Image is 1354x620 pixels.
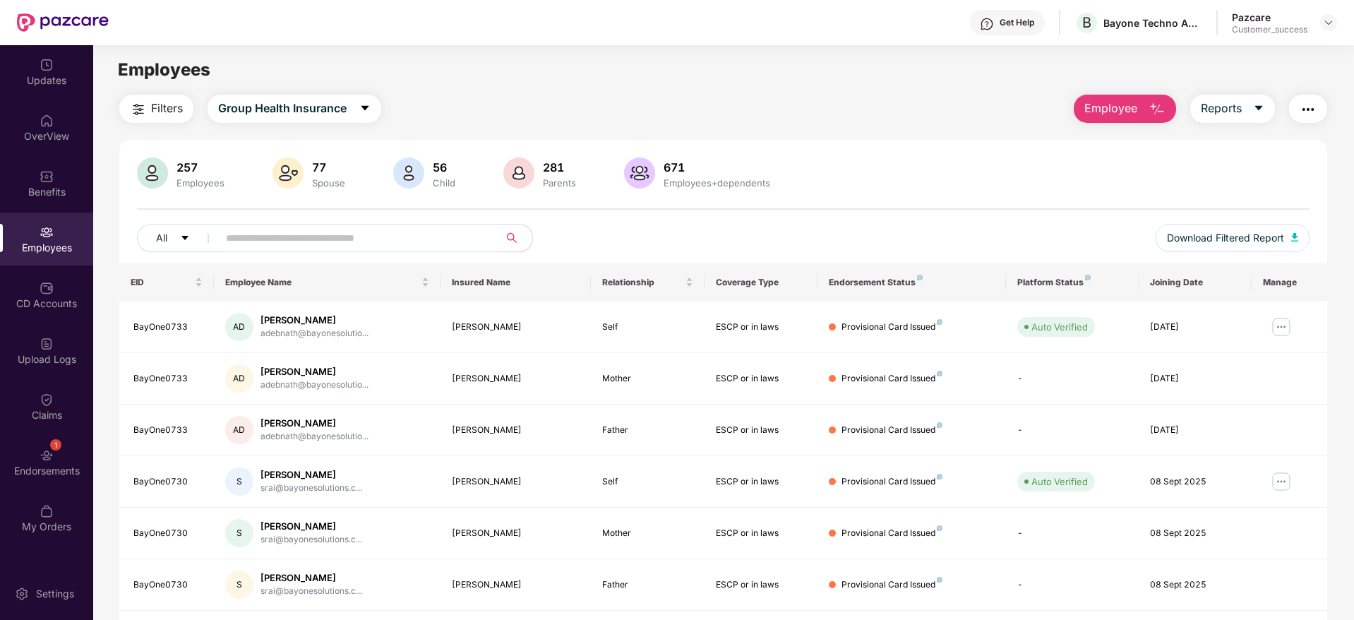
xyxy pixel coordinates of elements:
[841,372,942,386] div: Provisional Card Issued
[602,527,693,540] div: Mother
[602,277,682,288] span: Relationship
[260,378,369,392] div: adebnath@bayonesolutio...
[260,417,369,430] div: [PERSON_NAME]
[260,520,362,533] div: [PERSON_NAME]
[225,571,253,599] div: S
[937,371,942,376] img: svg+xml;base64,PHN2ZyB4bWxucz0iaHR0cDovL3d3dy53My5vcmcvMjAwMC9zdmciIHdpZHRoPSI4IiBoZWlnaHQ9IjgiIH...
[225,416,253,444] div: AD
[260,585,362,598] div: srai@bayonesolutions.c...
[1074,95,1176,123] button: Employee
[1006,353,1138,405] td: -
[15,587,29,601] img: svg+xml;base64,PHN2ZyBpZD0iU2V0dGluZy0yMHgyMCIgeG1sbnM9Imh0dHA6Ly93d3cudzMub3JnLzIwMDAvc3ZnIiB3aW...
[309,160,348,174] div: 77
[716,578,806,592] div: ESCP or in laws
[937,525,942,531] img: svg+xml;base64,PHN2ZyB4bWxucz0iaHR0cDovL3d3dy53My5vcmcvMjAwMC9zdmciIHdpZHRoPSI4IiBoZWlnaHQ9IjgiIH...
[1017,277,1127,288] div: Platform Status
[1150,321,1240,334] div: [DATE]
[174,177,227,189] div: Employees
[441,263,592,302] th: Insured Name
[602,372,693,386] div: Mother
[498,232,525,244] span: search
[225,364,253,393] div: AD
[40,281,54,295] img: svg+xml;base64,PHN2ZyBpZD0iQ0RfQWNjb3VudHMiIGRhdGEtbmFtZT0iQ0QgQWNjb3VudHMiIHhtbG5zPSJodHRwOi8vd3...
[1150,424,1240,437] div: [DATE]
[1291,233,1298,242] img: svg+xml;base64,PHN2ZyB4bWxucz0iaHR0cDovL3d3dy53My5vcmcvMjAwMC9zdmciIHhtbG5zOnhsaW5rPSJodHRwOi8vd3...
[602,578,693,592] div: Father
[716,475,806,489] div: ESCP or in laws
[133,372,203,386] div: BayOne0733
[225,467,253,496] div: S
[133,475,203,489] div: BayOne0730
[40,337,54,351] img: svg+xml;base64,PHN2ZyBpZD0iVXBsb2FkX0xvZ3MiIGRhdGEtbmFtZT0iVXBsb2FkIExvZ3MiIHhtbG5zPSJodHRwOi8vd3...
[602,475,693,489] div: Self
[1190,95,1275,123] button: Reportscaret-down
[40,393,54,407] img: svg+xml;base64,PHN2ZyBpZD0iQ2xhaW0iIHhtbG5zPSJodHRwOi8vd3d3LnczLm9yZy8yMDAwL3N2ZyIgd2lkdGg9IjIwIi...
[119,95,193,123] button: Filters
[716,372,806,386] div: ESCP or in laws
[624,157,655,189] img: svg+xml;base64,PHN2ZyB4bWxucz0iaHR0cDovL3d3dy53My5vcmcvMjAwMC9zdmciIHhtbG5zOnhsaW5rPSJodHRwOi8vd3...
[50,439,61,451] div: 1
[452,475,580,489] div: [PERSON_NAME]
[1252,263,1327,302] th: Manage
[1006,559,1138,611] td: -
[452,527,580,540] div: [PERSON_NAME]
[133,424,203,437] div: BayOne0733
[309,177,348,189] div: Spouse
[1300,101,1317,118] img: svg+xml;base64,PHN2ZyB4bWxucz0iaHR0cDovL3d3dy53My5vcmcvMjAwMC9zdmciIHdpZHRoPSIyNCIgaGVpZ2h0PSIyNC...
[602,424,693,437] div: Father
[40,58,54,72] img: svg+xml;base64,PHN2ZyBpZD0iVXBkYXRlZCIgeG1sbnM9Imh0dHA6Ly93d3cudzMub3JnLzIwMDAvc3ZnIiB3aWR0aD0iMj...
[118,59,210,80] span: Employees
[40,225,54,239] img: svg+xml;base64,PHN2ZyBpZD0iRW1wbG95ZWVzIiB4bWxucz0iaHR0cDovL3d3dy53My5vcmcvMjAwMC9zdmciIHdpZHRoPS...
[1150,578,1240,592] div: 08 Sept 2025
[260,533,362,547] div: srai@bayonesolutions.c...
[591,263,704,302] th: Relationship
[225,519,253,547] div: S
[1031,320,1088,334] div: Auto Verified
[1082,14,1091,31] span: B
[503,157,534,189] img: svg+xml;base64,PHN2ZyB4bWxucz0iaHR0cDovL3d3dy53My5vcmcvMjAwMC9zdmciIHhtbG5zOnhsaW5rPSJodHRwOi8vd3...
[661,177,773,189] div: Employees+dependents
[40,504,54,518] img: svg+xml;base64,PHN2ZyBpZD0iTXlfT3JkZXJzIiBkYXRhLW5hbWU9Ik15IE9yZGVycyIgeG1sbnM9Imh0dHA6Ly93d3cudz...
[841,321,942,334] div: Provisional Card Issued
[131,277,192,288] span: EID
[174,160,227,174] div: 257
[841,527,942,540] div: Provisional Card Issued
[716,424,806,437] div: ESCP or in laws
[1006,508,1138,559] td: -
[1270,470,1293,493] img: manageButton
[214,263,441,302] th: Employee Name
[218,100,347,117] span: Group Health Insurance
[260,571,362,585] div: [PERSON_NAME]
[430,160,458,174] div: 56
[937,577,942,583] img: svg+xml;base64,PHN2ZyB4bWxucz0iaHR0cDovL3d3dy53My5vcmcvMjAwMC9zdmciIHdpZHRoPSI4IiBoZWlnaHQ9IjgiIH...
[260,327,369,340] div: adebnath@bayonesolutio...
[841,424,942,437] div: Provisional Card Issued
[359,102,371,115] span: caret-down
[452,578,580,592] div: [PERSON_NAME]
[716,321,806,334] div: ESCP or in laws
[225,313,253,341] div: AD
[1150,475,1240,489] div: 08 Sept 2025
[452,424,580,437] div: [PERSON_NAME]
[452,321,580,334] div: [PERSON_NAME]
[1000,17,1034,28] div: Get Help
[151,100,183,117] span: Filters
[40,169,54,184] img: svg+xml;base64,PHN2ZyBpZD0iQmVuZWZpdHMiIHhtbG5zPSJodHRwOi8vd3d3LnczLm9yZy8yMDAwL3N2ZyIgd2lkdGg9Ij...
[1150,527,1240,540] div: 08 Sept 2025
[137,157,168,189] img: svg+xml;base64,PHN2ZyB4bWxucz0iaHR0cDovL3d3dy53My5vcmcvMjAwMC9zdmciIHhtbG5zOnhsaW5rPSJodHRwOi8vd3...
[1085,275,1091,280] img: svg+xml;base64,PHN2ZyB4bWxucz0iaHR0cDovL3d3dy53My5vcmcvMjAwMC9zdmciIHdpZHRoPSI4IiBoZWlnaHQ9IjgiIH...
[225,277,419,288] span: Employee Name
[272,157,304,189] img: svg+xml;base64,PHN2ZyB4bWxucz0iaHR0cDovL3d3dy53My5vcmcvMjAwMC9zdmciIHhtbG5zOnhsaW5rPSJodHRwOi8vd3...
[540,160,579,174] div: 281
[841,475,942,489] div: Provisional Card Issued
[829,277,995,288] div: Endorsement Status
[1201,100,1242,117] span: Reports
[32,587,78,601] div: Settings
[208,95,381,123] button: Group Health Insurancecaret-down
[1031,475,1088,489] div: Auto Verified
[137,224,223,252] button: Allcaret-down
[430,177,458,189] div: Child
[130,101,147,118] img: svg+xml;base64,PHN2ZyB4bWxucz0iaHR0cDovL3d3dy53My5vcmcvMjAwMC9zdmciIHdpZHRoPSIyNCIgaGVpZ2h0PSIyNC...
[17,13,109,32] img: New Pazcare Logo
[1232,11,1307,24] div: Pazcare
